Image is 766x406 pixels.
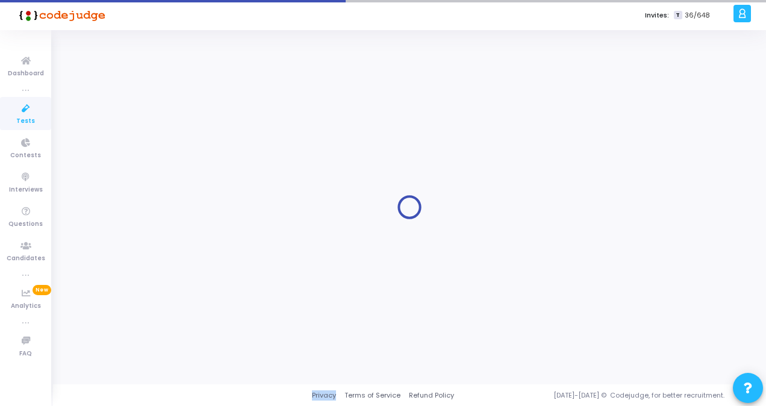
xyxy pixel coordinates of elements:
img: logo [15,3,105,27]
span: Contests [10,151,41,161]
span: New [33,285,51,295]
span: Interviews [9,185,43,195]
span: Questions [8,219,43,230]
label: Invites: [645,10,669,20]
span: 36/648 [685,10,710,20]
span: FAQ [19,349,32,359]
span: Dashboard [8,69,44,79]
a: Refund Policy [409,390,454,401]
span: T [674,11,682,20]
span: Candidates [7,254,45,264]
span: Tests [16,116,35,126]
span: Analytics [11,301,41,311]
a: Privacy [312,390,336,401]
a: Terms of Service [344,390,400,401]
div: [DATE]-[DATE] © Codejudge, for better recruitment. [454,390,751,401]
